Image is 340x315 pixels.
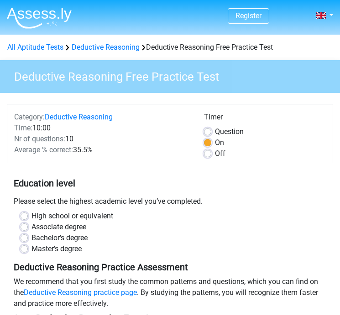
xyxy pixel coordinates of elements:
[7,276,333,313] div: We recommend that you first study the common patterns and questions, which you can find on the . ...
[31,211,113,222] label: High school or equivalent
[31,232,88,243] label: Bachelor's degree
[204,112,326,126] div: Timer
[7,145,197,155] div: 35.5%
[7,7,72,29] img: Assessly
[7,123,197,134] div: 10:00
[31,222,86,232] label: Associate degree
[4,42,336,53] div: Deductive Reasoning Free Practice Test
[10,66,333,84] h3: Deductive Reasoning Free Practice Test
[215,137,224,148] label: On
[7,196,333,211] div: Please select the highest academic level you’ve completed.
[14,145,73,154] span: Average % correct:
[235,11,262,20] a: Register
[14,262,326,273] h5: Deductive Reasoning Practice Assessment
[45,113,113,121] a: Deductive Reasoning
[14,124,32,132] span: Time:
[14,174,326,192] h5: Education level
[14,113,45,121] span: Category:
[72,43,140,52] a: Deductive Reasoning
[14,134,65,143] span: Nr of questions:
[215,126,244,137] label: Question
[24,288,137,297] a: Deductive Reasoning practice page
[31,243,82,254] label: Master's degree
[215,148,225,159] label: Off
[7,43,63,52] a: All Aptitude Tests
[7,134,197,145] div: 10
